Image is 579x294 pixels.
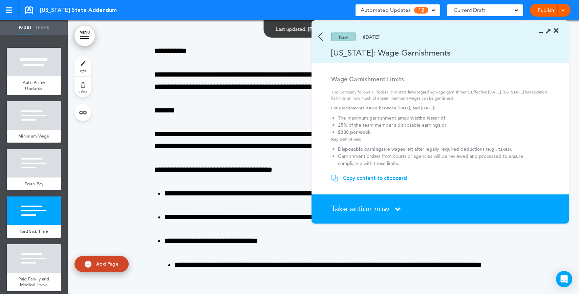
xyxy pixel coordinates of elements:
span: style [80,68,86,72]
a: Equal Pay [7,177,61,190]
span: Add Page [96,261,119,267]
a: Minimum Wage [7,130,61,143]
span: Last updated: [276,26,307,32]
span: Paid Family and Medical Leave [18,276,49,288]
div: ([DATE]) [363,35,381,39]
a: Auto Policy Updates [7,76,61,95]
p: Team members with questions about garnishment calculations or concerns about their paycheck shoul... [331,167,551,173]
a: Pages [17,20,34,35]
a: MENU [74,26,95,46]
a: delete [74,77,91,97]
div: Copy content to clipboard [343,175,407,182]
strong: Wage Garnishment Limits [331,75,404,83]
img: back.svg [318,33,323,41]
a: style [74,56,91,77]
div: [US_STATE]: Wage Garnishments [312,47,549,58]
a: Add Page [74,256,129,272]
span: Paid Sick Time [20,228,48,234]
a: Publish [535,4,556,17]
span: Equal Pay [24,181,44,187]
strong: $338 per week [338,129,371,135]
strong: Key Definitions: [331,136,361,142]
span: Take action now [331,204,389,213]
a: Paid Family and Medical Leave [7,273,61,291]
a: Theme [34,20,51,35]
span: 12 [414,7,428,14]
span: Auto Policy Updates [23,80,45,91]
strong: or [442,122,446,128]
span: [US_STATE] State Addendum [40,6,117,14]
strong: Disposable earnings [338,146,383,152]
strong: the lesser of [418,115,445,121]
span: [PERSON_NAME] [308,26,350,32]
img: add.svg [85,261,91,268]
span: Automated Updates [361,5,411,15]
span: Current Draft [454,5,485,15]
li: 25% of the team member’s disposable earnings, [338,122,544,129]
span: delete [79,89,87,93]
strong: For garnishments issued between [DATE], and [DATE]: [331,105,435,110]
div: New [331,33,356,41]
img: copy.svg [331,175,338,182]
div: Open Intercom Messenger [556,271,572,287]
a: Paid Sick Time [7,225,61,238]
li: are wages left after legally required deductions (e.g., taxes). [338,146,544,153]
div: — [276,26,371,31]
li: The maximum garnishment amount is : [338,114,544,122]
p: The Company follows all federal and state laws regarding wage garnishment. Effective [DATE], [US_... [331,89,551,101]
li: Garnishment orders from courts or agencies will be reviewed and processed to ensure compliance wi... [338,153,544,167]
span: Minimum Wage [18,133,49,139]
